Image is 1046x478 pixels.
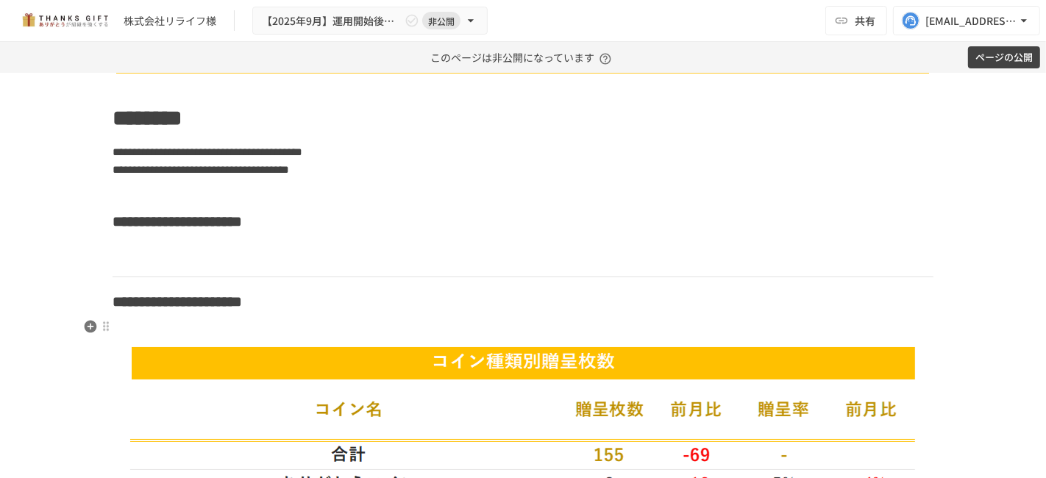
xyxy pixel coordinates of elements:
button: [EMAIL_ADDRESS][DOMAIN_NAME] [893,6,1040,35]
span: 非公開 [422,13,460,29]
button: 【2025年9月】運用開始後振り返りミーティング非公開 [252,7,488,35]
span: 共有 [855,13,875,29]
div: 株式会社リライフ様 [124,13,216,29]
img: mMP1OxWUAhQbsRWCurg7vIHe5HqDpP7qZo7fRoNLXQh [18,9,112,32]
p: このページは非公開になっています [431,42,616,73]
span: 【2025年9月】運用開始後振り返りミーティング [262,12,402,30]
button: ページの公開 [968,46,1040,69]
div: [EMAIL_ADDRESS][DOMAIN_NAME] [925,12,1017,30]
button: 共有 [825,6,887,35]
